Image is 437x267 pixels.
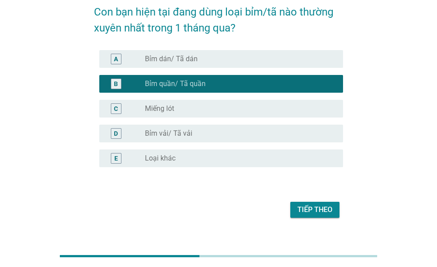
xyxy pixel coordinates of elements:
[114,79,118,88] div: B
[145,104,174,113] label: Miếng lót
[145,79,206,88] label: Bỉm quần/ Tã quần
[290,202,339,218] button: Tiếp theo
[114,54,118,63] div: A
[114,104,118,113] div: C
[145,154,176,163] label: Loại khác
[145,129,192,138] label: Bỉm vải/ Tã vải
[145,55,198,63] label: Bỉm dán/ Tã dán
[114,153,118,163] div: E
[114,129,118,138] div: D
[297,204,332,215] div: Tiếp theo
